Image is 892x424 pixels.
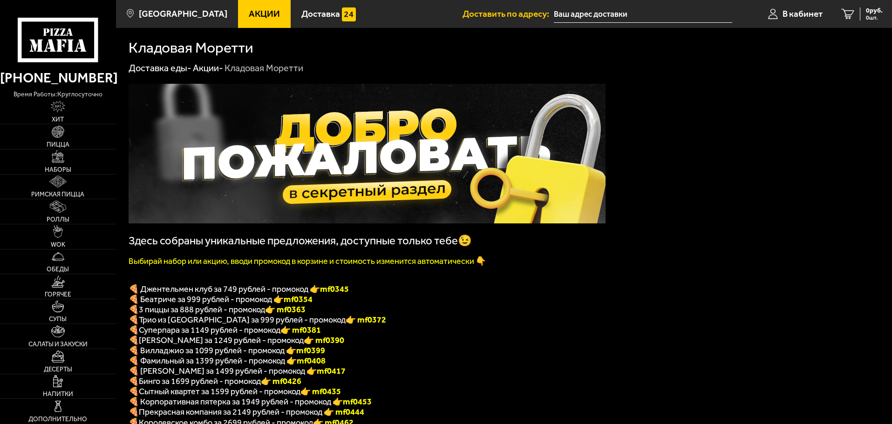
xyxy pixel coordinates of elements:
span: Римская пицца [31,191,84,198]
b: mf0417 [317,366,346,376]
span: Хит [52,116,64,123]
b: 🍕 [129,335,139,345]
font: 🍕 [129,407,139,417]
b: mf0408 [297,356,326,366]
span: Дополнительно [28,416,87,423]
span: Горячее [45,291,71,298]
img: 1024x1024 [129,84,606,223]
span: Пицца [47,141,69,148]
span: Бинго за 1699 рублей - промокод [139,376,261,386]
span: 🍕 Фамильный за 1399 рублей - промокод 👉 [129,356,326,366]
h1: Кладовая Моретти [129,40,253,55]
font: Выбирай набор или акцию, вводи промокод в корзине и стоимость изменится автоматически 👇 [129,256,486,266]
span: WOK [51,242,65,248]
span: 🍕 [PERSON_NAME] за 1499 рублей - промокод 👉 [129,366,346,376]
b: mf0399 [296,345,325,356]
span: Салаты и закуски [28,341,88,348]
font: 👉 mf0372 [346,315,386,325]
a: Акции- [193,62,223,74]
b: 👉 mf0435 [300,386,341,397]
span: 0 шт. [866,15,883,20]
span: 🍕 Джентельмен клуб за 749 рублей - промокод 👉 [129,284,349,294]
b: mf0453 [343,397,372,407]
span: Обеды [47,266,69,273]
span: Прекрасная компания за 2149 рублей - промокод [139,407,324,417]
div: Кладовая Моретти [225,62,303,74]
span: [GEOGRAPHIC_DATA] [139,9,227,18]
span: 🍕 Вилладжио за 1099 рублей - промокод 👉 [129,345,325,356]
span: 3 пиццы за 888 рублей - промокод [139,304,265,315]
b: mf0354 [284,294,313,304]
span: Здесь собраны уникальные предложения, доступные только тебе😉 [129,234,472,247]
span: Сытный квартет за 1599 рублей - промокод [139,386,300,397]
b: 🍕 [129,386,139,397]
span: В кабинет [783,9,823,18]
span: Напитки [43,391,73,397]
span: Доставка [301,9,340,18]
b: 👉 mf0390 [304,335,344,345]
b: 👉 mf0426 [261,376,301,386]
span: Суперпара за 1149 рублей - промокод [139,325,280,335]
font: 👉 mf0363 [265,304,306,315]
span: 🍕 Корпоративная пятерка за 1949 рублей - промокод 👉 [129,397,372,407]
span: Десерты [44,366,72,373]
span: [PERSON_NAME] за 1249 рублей - промокод [139,335,304,345]
b: mf0345 [320,284,349,294]
span: Акции [249,9,280,18]
span: Наборы [45,167,71,173]
font: 👉 mf0444 [324,407,364,417]
span: Супы [49,316,67,323]
input: Ваш адрес доставки [554,6,732,23]
span: Доставить по адресу: [463,9,554,18]
font: 🍕 [129,304,139,315]
span: 0 руб. [866,7,883,14]
font: 🍕 [129,325,139,335]
span: Роллы [47,216,69,223]
a: Доставка еды- [129,62,191,74]
font: 🍕 [129,315,139,325]
b: 🍕 [129,376,139,386]
span: Трио из [GEOGRAPHIC_DATA] за 999 рублей - промокод [139,315,346,325]
span: 🍕 Беатриче за 999 рублей - промокод 👉 [129,294,313,304]
font: 👉 mf0381 [280,325,321,335]
img: 15daf4d41897b9f0e9f617042186c801.svg [342,7,356,21]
